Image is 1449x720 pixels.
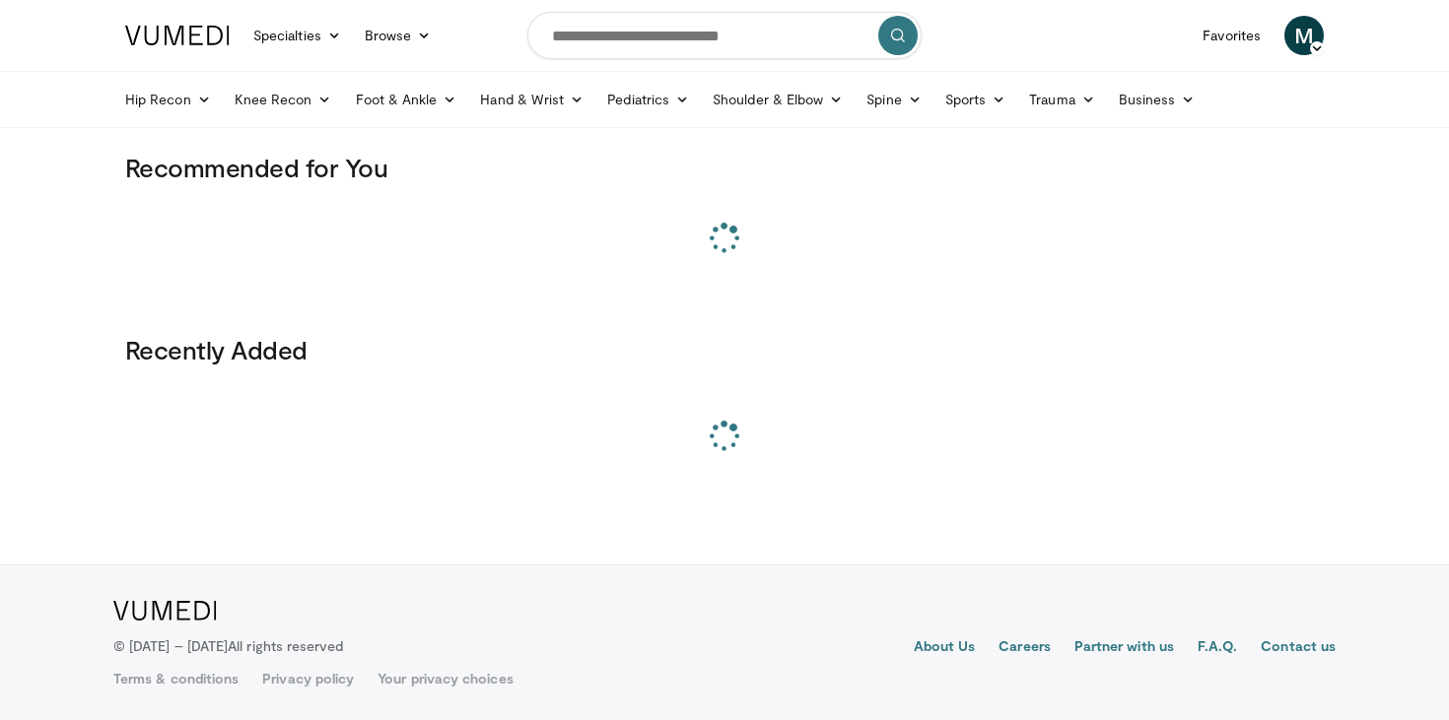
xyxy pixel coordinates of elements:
[1017,80,1107,119] a: Trauma
[468,80,595,119] a: Hand & Wrist
[228,637,343,654] span: All rights reserved
[223,80,344,119] a: Knee Recon
[1261,636,1336,660] a: Contact us
[378,669,513,688] a: Your privacy choices
[999,636,1051,660] a: Careers
[1198,636,1237,660] a: F.A.Q.
[125,26,230,45] img: VuMedi Logo
[113,669,239,688] a: Terms & conditions
[914,636,976,660] a: About Us
[527,12,922,59] input: Search topics, interventions
[344,80,469,119] a: Foot & Ankle
[933,80,1018,119] a: Sports
[701,80,855,119] a: Shoulder & Elbow
[1284,16,1324,55] a: M
[113,80,223,119] a: Hip Recon
[241,16,353,55] a: Specialties
[1107,80,1207,119] a: Business
[113,601,217,621] img: VuMedi Logo
[595,80,701,119] a: Pediatrics
[125,334,1324,365] h3: Recently Added
[113,636,344,656] p: © [DATE] – [DATE]
[855,80,932,119] a: Spine
[1191,16,1273,55] a: Favorites
[353,16,444,55] a: Browse
[1074,636,1174,660] a: Partner with us
[125,152,1324,183] h3: Recommended for You
[262,669,354,688] a: Privacy policy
